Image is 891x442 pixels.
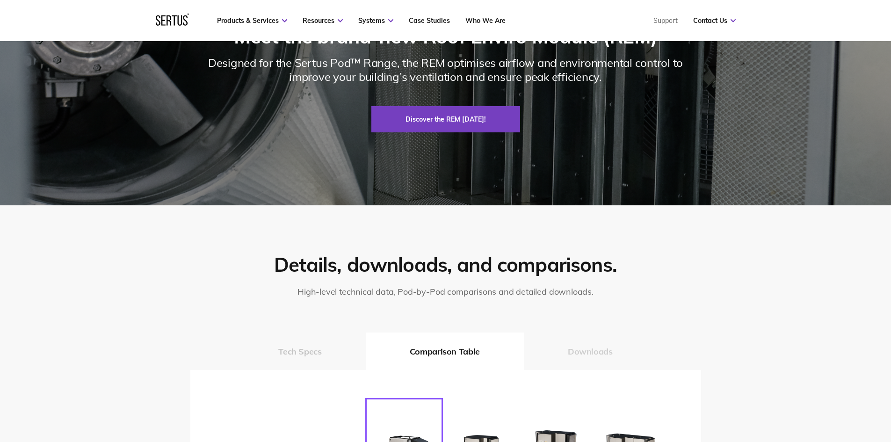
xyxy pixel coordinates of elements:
[465,16,506,25] a: Who We Are
[653,16,678,25] a: Support
[693,16,736,25] a: Contact Us
[371,106,520,132] a: Discover the REM [DATE]!
[234,333,365,370] button: Tech Specs
[524,333,657,370] button: Downloads
[223,286,668,297] p: High-level technical data, Pod-by-Pod comparisons and detailed downloads.
[358,16,393,25] a: Systems
[409,16,450,25] a: Case Studies
[303,16,343,25] a: Resources
[217,16,287,25] a: Products & Services
[190,56,701,84] div: Designed for the Sertus Pod™ Range, the REM optimises airflow and environmental control to improv...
